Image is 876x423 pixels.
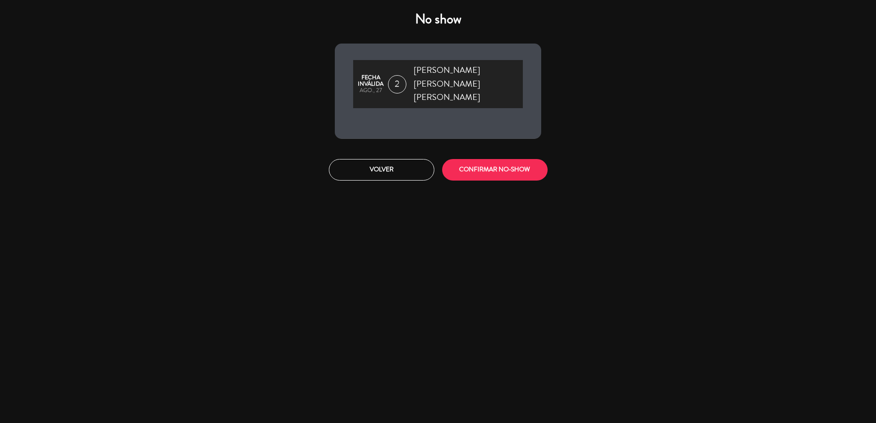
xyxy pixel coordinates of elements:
[442,159,548,181] button: CONFIRMAR NO-SHOW
[329,159,434,181] button: Volver
[335,11,541,27] h4: No show
[358,88,383,94] div: ago., 27
[414,64,523,104] span: [PERSON_NAME] [PERSON_NAME] [PERSON_NAME]
[388,75,406,93] span: 2
[358,75,383,88] div: Fecha inválida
